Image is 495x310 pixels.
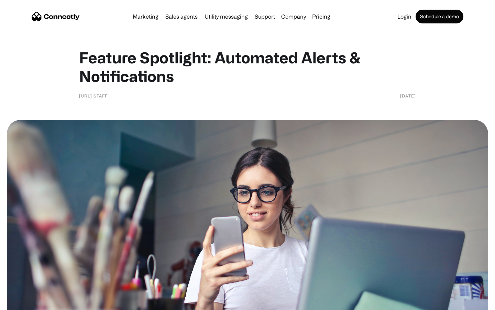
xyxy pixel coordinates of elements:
a: Sales agents [163,14,200,19]
a: Schedule a demo [416,10,463,23]
div: [DATE] [400,92,416,99]
a: Pricing [309,14,333,19]
a: Login [395,14,414,19]
h1: Feature Spotlight: Automated Alerts & Notifications [79,48,416,85]
div: Company [281,12,306,21]
ul: Language list [14,298,41,308]
a: home [32,11,80,22]
div: Company [279,12,308,21]
a: Marketing [130,14,161,19]
div: [URL] staff [79,92,108,99]
a: Utility messaging [202,14,251,19]
aside: Language selected: English [7,298,41,308]
a: Support [252,14,278,19]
